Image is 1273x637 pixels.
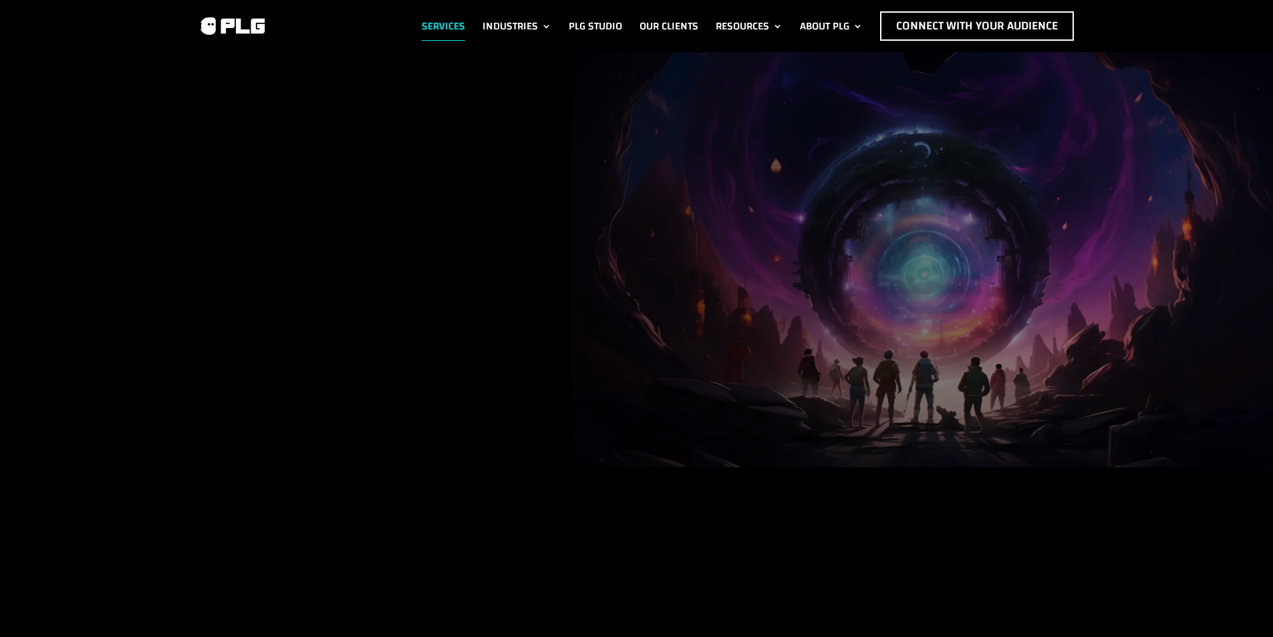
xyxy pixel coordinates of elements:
a: Industries [482,11,551,41]
a: Services [422,11,465,41]
a: PLG Studio [569,11,622,41]
a: Resources [716,11,783,41]
a: Our Clients [640,11,698,41]
a: Connect with Your Audience [880,11,1074,41]
a: About PLG [800,11,863,41]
